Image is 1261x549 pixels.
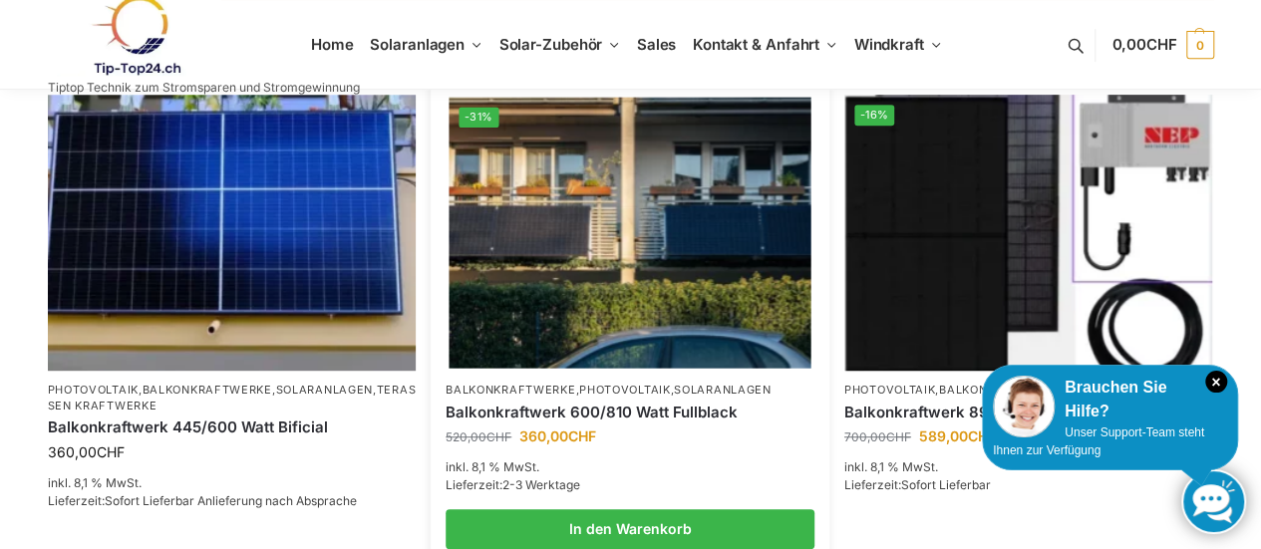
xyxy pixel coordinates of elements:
img: Bificiales Hochleistungsmodul [844,95,1213,371]
span: Sofort Lieferbar [901,477,991,492]
span: Unser Support-Team steht Ihnen zur Verfügung [993,425,1204,457]
span: 0,00 [1111,35,1176,54]
div: Brauchen Sie Hilfe? [993,376,1227,423]
img: Customer service [993,376,1055,437]
a: Balkonkraftwerk 600/810 Watt Fullblack [446,403,814,422]
bdi: 360,00 [519,427,596,444]
a: Photovoltaik [579,383,670,397]
span: 0 [1186,31,1214,59]
a: Solaranlagen [276,383,373,397]
a: Balkonkraftwerk 890/600 Watt bificial Glas/Glas [844,403,1213,422]
p: inkl. 8,1 % MwSt. [48,474,417,492]
span: CHF [568,427,596,444]
a: -16%Bificiales Hochleistungsmodul [844,95,1213,371]
span: CHF [1146,35,1177,54]
span: CHF [886,429,911,444]
img: Solaranlage für den kleinen Balkon [48,95,417,371]
span: CHF [97,443,125,460]
span: Kontakt & Anfahrt [693,35,819,54]
a: -31%2 Balkonkraftwerke [449,98,810,369]
a: Balkonkraftwerk 445/600 Watt Bificial [48,417,417,437]
p: inkl. 8,1 % MwSt. [844,458,1213,476]
span: CHF [486,429,511,444]
a: Balkonkraftwerke [446,383,575,397]
span: Windkraft [854,35,924,54]
span: Sales [637,35,677,54]
span: Solar-Zubehör [499,35,603,54]
bdi: 589,00 [919,427,996,444]
a: In den Warenkorb legen: „Balkonkraftwerk 600/810 Watt Fullblack“ [446,509,814,549]
p: , , [446,383,814,398]
span: 2-3 Werktage [502,477,580,492]
span: Sofort Lieferbar Anlieferung nach Absprache [105,493,357,508]
a: Balkonkraftwerke [939,383,1069,397]
p: Tiptop Technik zum Stromsparen und Stromgewinnung [48,82,360,94]
a: Photovoltaik [844,383,935,397]
bdi: 700,00 [844,429,911,444]
img: 2 Balkonkraftwerke [449,98,810,369]
p: inkl. 8,1 % MwSt. [446,458,814,476]
a: 0,00CHF 0 [1111,15,1213,75]
p: , , , [48,383,417,413]
bdi: 520,00 [446,429,511,444]
bdi: 360,00 [48,443,125,460]
span: Solaranlagen [370,35,465,54]
a: Balkonkraftwerke [143,383,272,397]
span: CHF [968,427,996,444]
span: Lieferzeit: [844,477,991,492]
p: , [844,383,1213,398]
i: Schließen [1205,371,1227,393]
span: Lieferzeit: [446,477,580,492]
a: Solaranlagen [674,383,771,397]
a: Terassen Kraftwerke [48,383,417,412]
span: Lieferzeit: [48,493,357,508]
a: Photovoltaik [48,383,139,397]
